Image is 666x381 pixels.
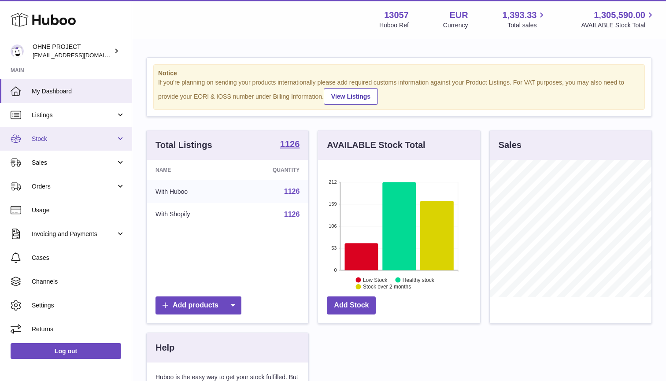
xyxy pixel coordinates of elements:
[284,211,300,218] a: 1126
[32,206,125,215] span: Usage
[234,160,308,180] th: Quantity
[32,301,125,310] span: Settings
[33,52,129,59] span: [EMAIL_ADDRESS][DOMAIN_NAME]
[503,9,547,30] a: 1,393.33 Total sales
[155,296,241,314] a: Add products
[581,9,655,30] a: 1,305,590.00 AVAILABLE Stock Total
[32,135,116,143] span: Stock
[155,139,212,151] h3: Total Listings
[363,284,411,290] text: Stock over 2 months
[158,78,640,105] div: If you're planning on sending your products internationally please add required customs informati...
[499,139,522,151] h3: Sales
[334,267,337,273] text: 0
[332,245,337,251] text: 53
[32,87,125,96] span: My Dashboard
[329,223,337,229] text: 106
[581,21,655,30] span: AVAILABLE Stock Total
[384,9,409,21] strong: 13057
[363,277,388,283] text: Low Stock
[443,21,468,30] div: Currency
[155,342,174,354] h3: Help
[329,179,337,185] text: 212
[280,140,300,150] a: 1126
[32,325,125,333] span: Returns
[379,21,409,30] div: Huboo Ref
[32,159,116,167] span: Sales
[284,188,300,195] a: 1126
[158,69,640,78] strong: Notice
[503,9,537,21] span: 1,393.33
[327,296,376,314] a: Add Stock
[32,277,125,286] span: Channels
[32,254,125,262] span: Cases
[147,160,234,180] th: Name
[147,180,234,203] td: With Huboo
[594,9,645,21] span: 1,305,590.00
[33,43,112,59] div: OHNE PROJECT
[11,44,24,58] img: support@ohneproject.com
[507,21,547,30] span: Total sales
[449,9,468,21] strong: EUR
[32,182,116,191] span: Orders
[280,140,300,148] strong: 1126
[403,277,435,283] text: Healthy stock
[327,139,425,151] h3: AVAILABLE Stock Total
[11,343,121,359] a: Log out
[32,111,116,119] span: Listings
[32,230,116,238] span: Invoicing and Payments
[147,203,234,226] td: With Shopify
[324,88,378,105] a: View Listings
[329,201,337,207] text: 159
